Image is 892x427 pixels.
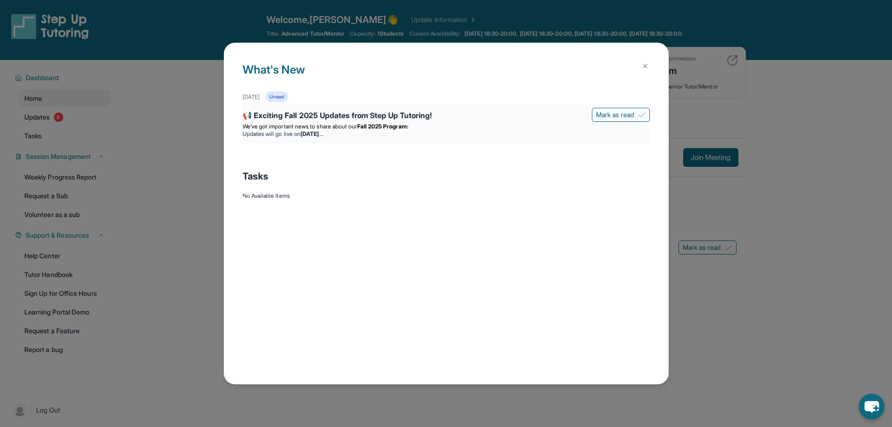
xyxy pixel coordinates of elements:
[596,110,634,120] span: Mark as read
[641,62,649,70] img: Close Icon
[243,123,357,130] span: We’ve got important news to share about our
[243,93,260,101] div: [DATE]
[592,108,650,122] button: Mark as read
[859,394,885,420] button: chat-button
[243,192,650,200] div: No Available Items
[243,110,650,123] div: 📢 Exciting Fall 2025 Updates from Step Up Tutoring!
[638,111,646,119] img: Mark as read
[265,91,288,102] div: Unread
[243,61,650,91] h1: What's New
[243,170,268,183] span: Tasks
[301,130,323,137] strong: [DATE]
[243,130,650,138] li: Updates will go live on
[357,123,408,130] strong: Fall 2025 Program:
